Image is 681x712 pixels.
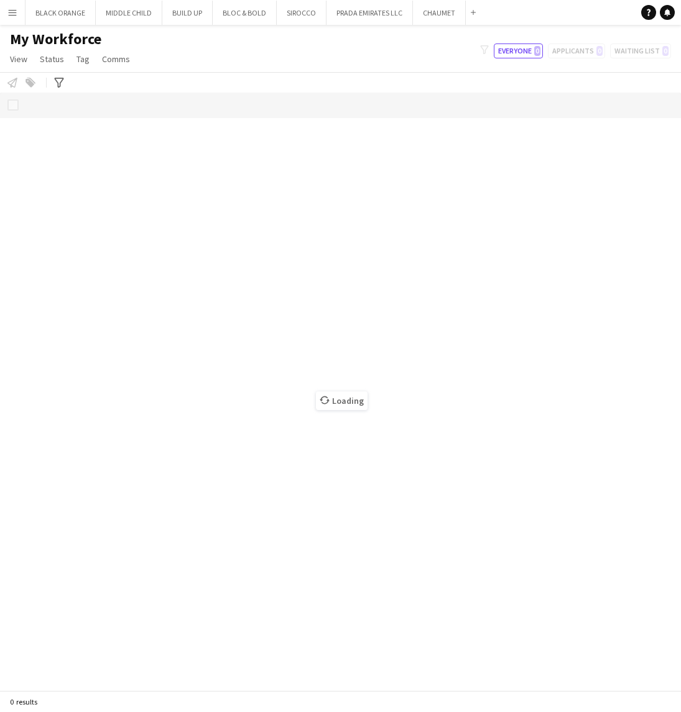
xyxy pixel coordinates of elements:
app-action-btn: Advanced filters [52,75,67,90]
button: MIDDLE CHILD [96,1,162,25]
span: Loading [316,391,368,410]
button: BLACK ORANGE [25,1,96,25]
span: Status [40,53,64,65]
a: Status [35,51,69,67]
span: View [10,53,27,65]
button: CHAUMET [413,1,466,25]
a: Tag [72,51,95,67]
a: View [5,51,32,67]
span: Tag [76,53,90,65]
button: SIROCCO [277,1,327,25]
span: Comms [102,53,130,65]
a: Comms [97,51,135,67]
span: 0 [534,46,540,56]
button: BUILD UP [162,1,213,25]
button: PRADA EMIRATES LLC [327,1,413,25]
button: BLOC & BOLD [213,1,277,25]
button: Everyone0 [494,43,543,58]
span: My Workforce [10,30,101,48]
